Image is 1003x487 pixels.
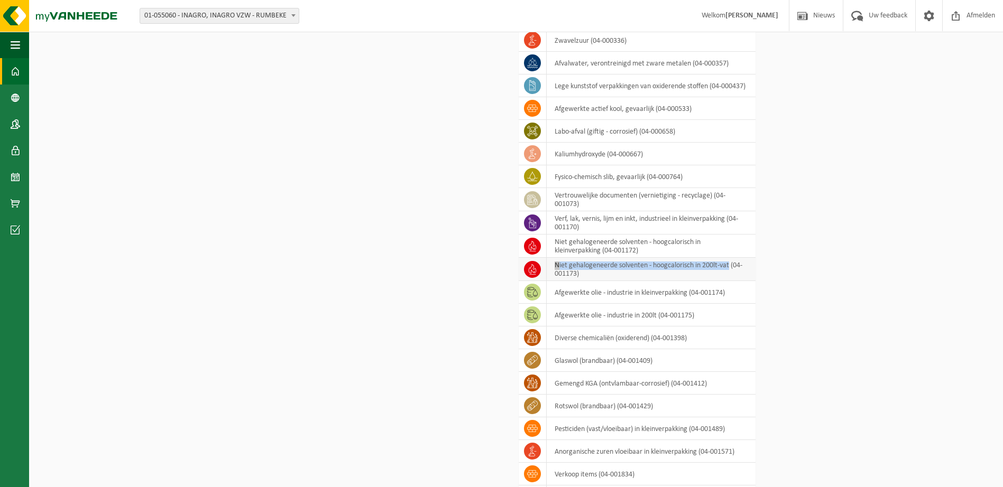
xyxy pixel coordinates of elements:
[547,258,756,281] td: niet gehalogeneerde solventen - hoogcalorisch in 200lt-vat (04-001173)
[547,165,756,188] td: fysico-chemisch slib, gevaarlijk (04-000764)
[547,29,756,52] td: zwavelzuur (04-000336)
[140,8,299,24] span: 01-055060 - INAGRO, INAGRO VZW - RUMBEKE
[547,97,756,120] td: afgewerkte actief kool, gevaarlijk (04-000533)
[547,372,756,395] td: gemengd KGA (ontvlambaar-corrosief) (04-001412)
[547,463,756,485] td: verkoop items (04-001834)
[547,281,756,304] td: afgewerkte olie - industrie in kleinverpakking (04-001174)
[547,143,756,165] td: kaliumhydroxyde (04-000667)
[725,12,778,20] strong: [PERSON_NAME]
[547,120,756,143] td: labo-afval (giftig - corrosief) (04-000658)
[547,349,756,372] td: glaswol (brandbaar) (04-001409)
[547,52,756,74] td: afvalwater, verontreinigd met zware metalen (04-000357)
[547,417,756,440] td: Pesticiden (vast/vloeibaar) in kleinverpakking (04-001489)
[547,304,756,326] td: afgewerkte olie - industrie in 200lt (04-001175)
[547,326,756,349] td: diverse chemicaliën (oxiderend) (04-001398)
[547,440,756,463] td: anorganische zuren vloeibaar in kleinverpakking (04-001571)
[547,211,756,235] td: verf, lak, vernis, lijm en inkt, industrieel in kleinverpakking (04-001170)
[140,8,299,23] span: 01-055060 - INAGRO, INAGRO VZW - RUMBEKE
[547,235,756,258] td: niet gehalogeneerde solventen - hoogcalorisch in kleinverpakking (04-001172)
[547,74,756,97] td: lege kunststof verpakkingen van oxiderende stoffen (04-000437)
[547,188,756,211] td: vertrouwelijke documenten (vernietiging - recyclage) (04-001073)
[547,395,756,417] td: rotswol (brandbaar) (04-001429)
